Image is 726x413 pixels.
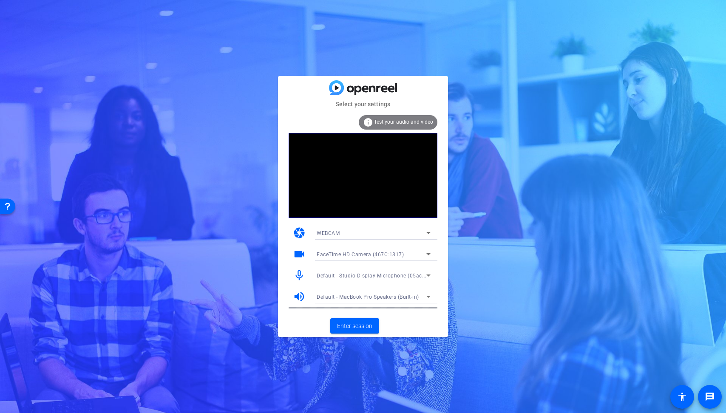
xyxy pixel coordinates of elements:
mat-icon: videocam [293,248,306,260]
mat-icon: mic_none [293,269,306,282]
mat-icon: info [363,117,373,127]
mat-icon: message [705,392,715,402]
span: Default - MacBook Pro Speakers (Built-in) [317,294,419,300]
mat-icon: camera [293,226,306,239]
button: Enter session [330,318,379,334]
mat-icon: volume_up [293,290,306,303]
mat-card-subtitle: Select your settings [278,99,448,109]
span: Default - Studio Display Microphone (05ac:1114) [317,272,438,279]
span: WEBCAM [317,230,340,236]
img: blue-gradient.svg [329,80,397,95]
span: FaceTime HD Camera (467C:1317) [317,252,404,257]
mat-icon: accessibility [677,392,687,402]
span: Enter session [337,322,372,331]
span: Test your audio and video [374,119,433,125]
